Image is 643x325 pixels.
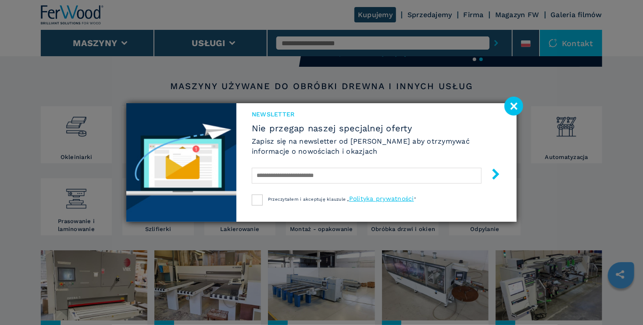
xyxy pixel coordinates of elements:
span: Newsletter [252,110,501,119]
a: Polityka prywatności [349,195,414,202]
span: Przeczytałem i akceptuję klauzule „ [268,197,349,202]
button: submit-button [482,165,501,186]
span: ” [414,197,416,202]
h6: Zapisz się na newsletter od [PERSON_NAME] aby otrzymywać informacje o nowościach i okazjach [252,136,501,156]
img: Newsletter image [126,103,236,222]
span: Nie przegap naszej specjalnej oferty [252,123,501,134]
